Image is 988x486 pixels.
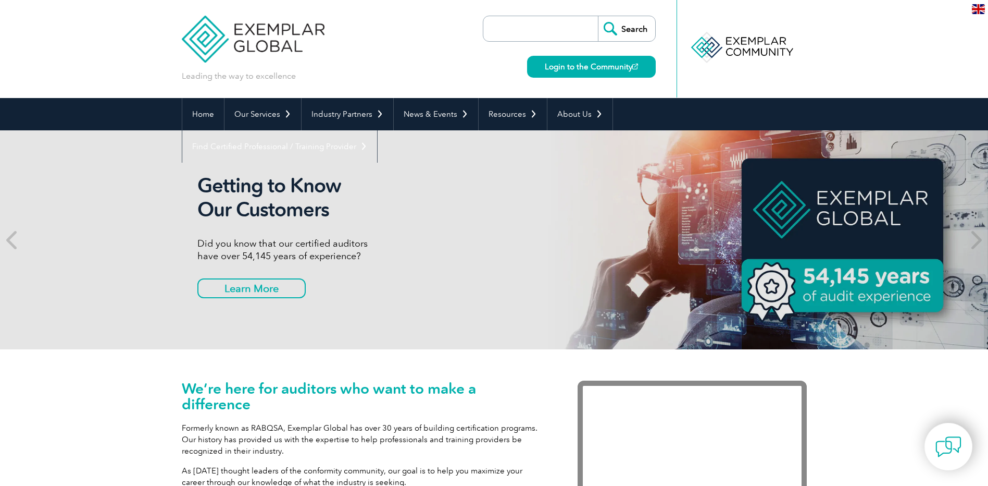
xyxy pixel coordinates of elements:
p: Formerly known as RABQSA, Exemplar Global has over 30 years of building certification programs. O... [182,422,546,457]
a: Resources [479,98,547,130]
a: About Us [547,98,612,130]
p: Leading the way to excellence [182,70,296,82]
a: Industry Partners [302,98,393,130]
a: Home [182,98,224,130]
a: Our Services [224,98,301,130]
h1: We’re here for auditors who want to make a difference [182,381,546,412]
input: Search [598,16,655,41]
a: Login to the Community [527,56,656,78]
a: Learn More [197,278,306,298]
img: contact-chat.png [935,434,961,460]
h2: Getting to Know Our Customers [197,174,588,222]
img: open_square.png [632,64,638,69]
a: Find Certified Professional / Training Provider [182,130,377,163]
a: News & Events [394,98,478,130]
img: en [972,4,985,14]
p: Did you know that our certified auditors have over 54,145 years of experience? [197,237,588,262]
